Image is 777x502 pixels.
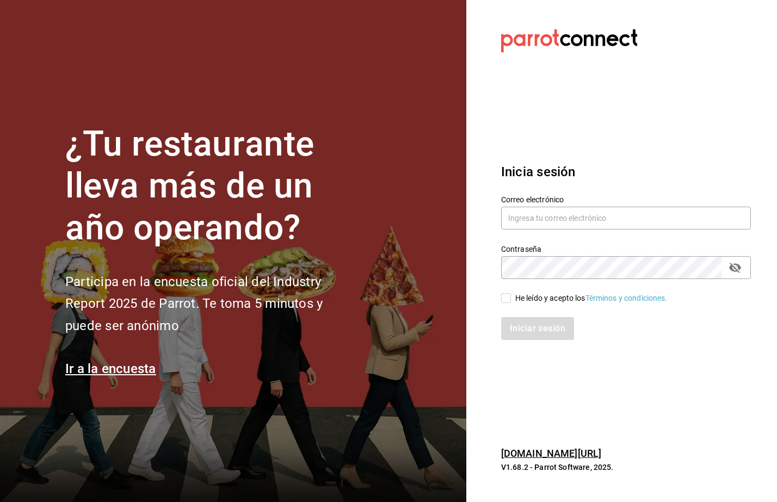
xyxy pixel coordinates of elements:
[65,361,156,376] a: Ir a la encuesta
[501,162,751,182] h3: Inicia sesión
[501,245,751,253] label: Contraseña
[501,207,751,230] input: Ingresa tu correo electrónico
[501,196,751,203] label: Correo electrónico
[65,123,359,249] h1: ¿Tu restaurante lleva más de un año operando?
[65,271,359,337] h2: Participa en la encuesta oficial del Industry Report 2025 de Parrot. Te toma 5 minutos y puede se...
[585,294,668,302] a: Términos y condiciones.
[501,462,751,473] p: V1.68.2 - Parrot Software, 2025.
[515,293,668,304] div: He leído y acepto los
[726,258,744,277] button: passwordField
[501,448,601,459] a: [DOMAIN_NAME][URL]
